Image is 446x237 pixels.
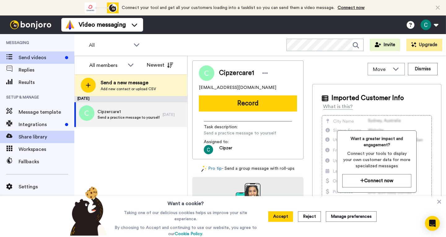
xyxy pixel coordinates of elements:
span: Send a practice message to yourself [98,115,160,120]
span: Assigned to: [204,139,247,145]
span: Integrations [19,121,63,128]
div: Open Intercom Messenger [425,216,440,231]
a: Cookie Policy [175,232,202,236]
button: Newest [142,59,178,71]
img: vm-color.svg [65,20,75,30]
h3: Want a cookie? [168,196,204,207]
img: Image of Cipzercare1 [199,65,214,81]
button: Upgrade [406,39,442,51]
div: animation [85,2,119,13]
span: Share library [19,133,74,141]
span: Cipzercare1 [98,109,160,115]
span: Send a new message [101,79,156,86]
span: Replies [19,66,74,74]
span: Message template [19,108,74,116]
div: What is this? [323,103,353,110]
img: bj-logo-header-white.svg [7,20,54,29]
button: Connect now [342,174,411,187]
span: All [89,42,130,49]
span: Want a greater impact and engagement? [342,136,411,148]
p: Taking one of our delicious cookies helps us improve your site experience. [113,210,258,222]
div: [DATE] [74,96,187,102]
span: Send videos [19,54,63,61]
span: Video messaging [79,20,126,29]
button: Reject [298,211,321,222]
img: ACg8ocK_jIh2St_5VzjO3l86XZamavd1hZ1738cUU1e59Uvd=s96-c [204,145,213,154]
span: Settings [19,183,74,191]
button: Accept [268,211,293,222]
span: Workspaces [19,146,74,153]
span: Task description : [204,124,247,130]
button: Invite [370,39,400,51]
span: Fallbacks [19,158,74,165]
img: magic-wand.svg [201,165,207,172]
button: Record [199,95,297,112]
img: download [236,183,260,217]
a: Connect now [338,6,365,10]
span: Send a practice message to yourself [204,130,276,136]
p: By choosing to Accept and continuing to use our website, you agree to our . [113,225,258,237]
div: All members [89,62,125,69]
img: c.png [79,105,94,121]
div: - Send a group message with roll-ups [192,165,304,172]
span: Cipzercare1 [219,68,254,78]
span: Cipzer [219,145,232,154]
span: Connect your tools to display your own customer data for more specialized messages [342,151,411,169]
span: Results [19,79,74,86]
span: Add new contact or upload CSV [101,86,156,91]
span: Imported Customer Info [331,94,404,103]
button: Manage preferences [326,211,377,222]
img: bear-with-cookie.png [64,186,110,236]
span: [EMAIL_ADDRESS][DOMAIN_NAME] [199,85,276,91]
a: Pro tip [201,165,222,172]
span: Move [373,66,390,73]
div: [DATE] [163,112,184,117]
button: Dismiss [408,63,438,75]
span: Connect your tool and get all your customers loading into a tasklist so you can send them a video... [122,6,334,10]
